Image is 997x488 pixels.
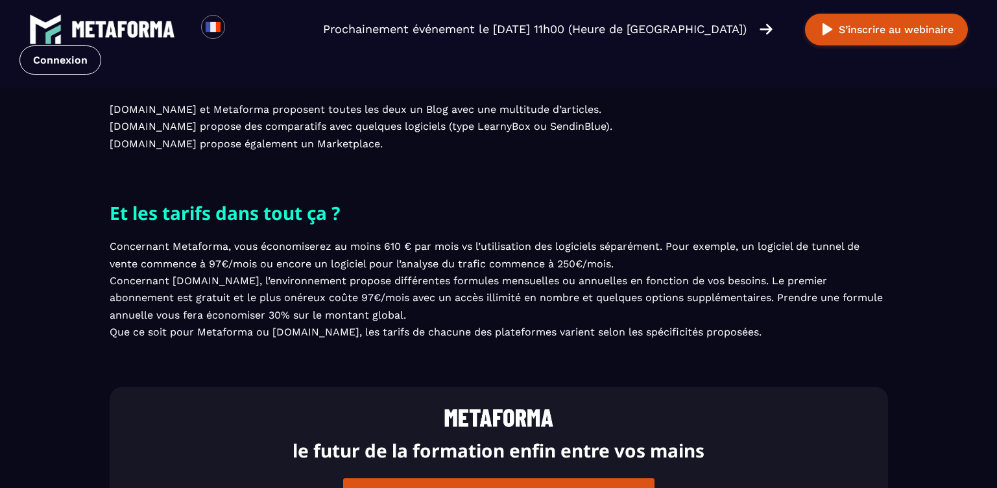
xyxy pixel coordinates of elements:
p: Concernant Metaforma, vous économiserez au moins 610 € par mois vs l’utilisation des logiciels sé... [110,238,888,341]
p: Prochainement événement le [DATE] 11h00 (Heure de [GEOGRAPHIC_DATA]) [323,20,747,38]
img: play [819,21,835,38]
img: logo [444,409,554,427]
input: Search for option [236,21,246,37]
a: Connexion [19,45,101,75]
button: S’inscrire au webinaire [805,14,968,45]
div: Search for option [225,15,257,43]
p: le futur de la formation enfin entre vos mains [189,435,809,465]
img: logo [71,21,175,38]
img: logo [29,13,62,45]
img: fr [205,19,221,35]
h2: Et les tarifs dans tout ça ? [110,198,888,228]
img: arrow-right [760,22,773,36]
p: [DOMAIN_NAME] et Metaforma proposent toutes les deux un Blog avec une multitude d’articles. [DOMA... [110,101,888,152]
